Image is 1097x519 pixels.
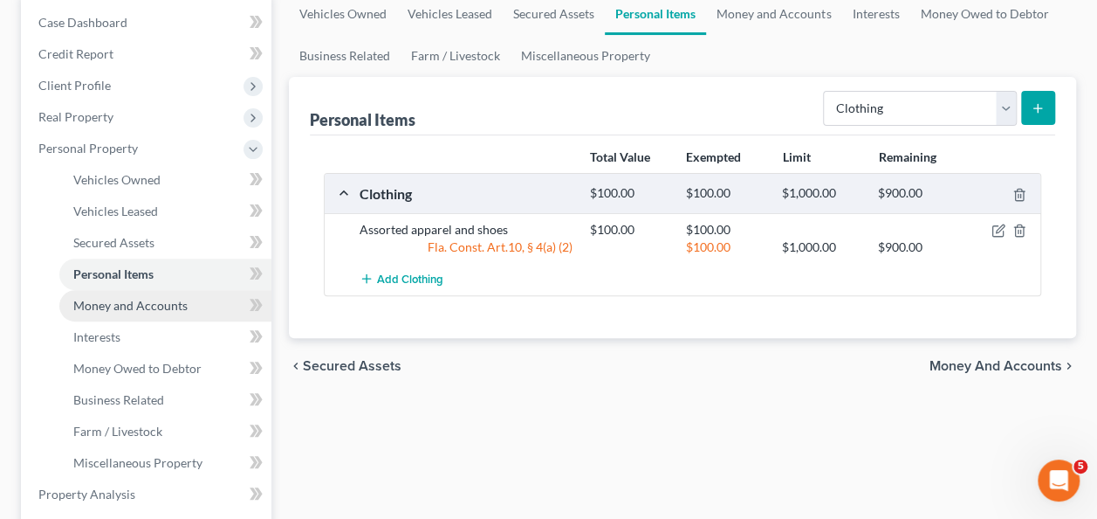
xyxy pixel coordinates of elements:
div: $900.00 [869,239,965,256]
div: $100.00 [677,221,773,239]
div: Personal Items [310,109,415,130]
div: $900.00 [869,185,965,202]
strong: Remaining [879,149,936,164]
iframe: Intercom live chat [1038,460,1080,502]
div: $100.00 [677,239,773,256]
a: Miscellaneous Property [511,35,661,77]
div: $1,000.00 [773,185,869,202]
span: Farm / Livestock [73,424,162,439]
button: Money and Accounts chevron_right [929,359,1076,373]
div: Clothing [351,184,581,203]
span: Property Analysis [38,487,135,502]
span: Personal Property [38,141,138,156]
a: Money and Accounts [59,290,271,322]
a: Farm / Livestock [59,416,271,447]
span: Real Property [38,109,113,124]
span: Interests [73,329,120,344]
strong: Total Value [590,149,650,164]
a: Credit Report [24,38,271,70]
span: Vehicles Leased [73,204,158,218]
span: 5 [1073,460,1087,474]
strong: Limit [782,149,810,164]
span: Case Dashboard [38,15,127,30]
a: Case Dashboard [24,7,271,38]
span: Miscellaneous Property [73,455,202,470]
a: Personal Items [59,259,271,290]
span: Vehicles Owned [73,172,161,187]
a: Interests [59,322,271,353]
i: chevron_left [289,359,303,373]
span: Personal Items [73,266,154,281]
span: Money and Accounts [929,359,1062,373]
a: Secured Assets [59,227,271,259]
div: $1,000.00 [773,239,869,256]
span: Add Clothing [377,273,443,287]
strong: Exempted [686,149,741,164]
button: Add Clothing [360,263,443,295]
div: $100.00 [581,221,677,239]
a: Farm / Livestock [401,35,511,77]
a: Property Analysis [24,479,271,510]
span: Client Profile [38,78,111,93]
span: Secured Assets [73,235,154,250]
a: Money Owed to Debtor [59,353,271,384]
a: Vehicles Owned [59,164,271,196]
a: Business Related [289,35,401,77]
a: Vehicles Leased [59,196,271,227]
span: Credit Report [38,46,113,61]
a: Miscellaneous Property [59,447,271,479]
span: Money and Accounts [73,298,188,313]
span: Money Owed to Debtor [73,361,202,376]
div: Assorted apparel and shoes [351,221,581,239]
a: Business Related [59,384,271,416]
div: Fla. Const. Art.10, § 4(a) (2) [351,239,581,256]
div: $100.00 [677,185,773,202]
span: Business Related [73,392,164,407]
i: chevron_right [1062,359,1076,373]
span: Secured Assets [303,359,401,373]
button: chevron_left Secured Assets [289,359,401,373]
div: $100.00 [581,185,677,202]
